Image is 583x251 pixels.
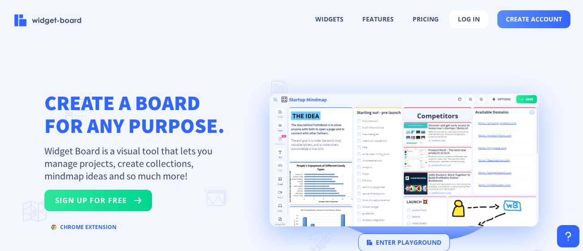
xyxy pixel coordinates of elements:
p: Widget Board is a visual tool that lets you manage projects, create collections, mindmap ideas an... [44,145,224,182]
button: chrome extension [44,220,123,234]
h1: CREATE A BOARD FOR ANY PURPOSE. [44,91,225,137]
button: log in [449,10,488,28]
button: sign up for free [44,190,152,211]
a: chrome extension [44,225,123,234]
button: features [354,11,402,28]
button: create account [497,10,570,28]
button: pricing [405,11,447,28]
img: logo-name.svg [14,14,82,26]
img: chrome.svg [51,225,57,230]
button: widgets [307,11,352,28]
span: create account [506,16,562,23]
img: logo.svg [367,240,372,245]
